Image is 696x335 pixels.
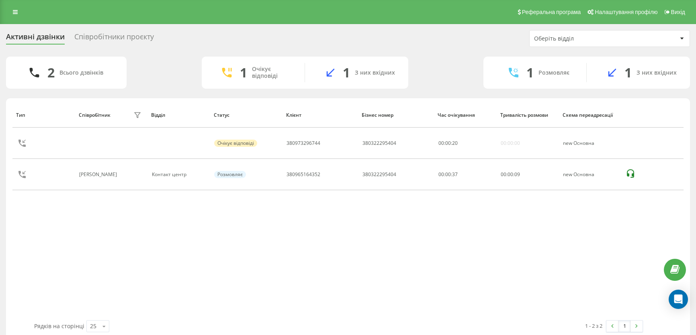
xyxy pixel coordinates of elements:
[16,112,71,118] div: Тип
[79,172,119,177] div: [PERSON_NAME]
[438,140,458,146] div: : :
[595,9,657,15] span: Налаштування профілю
[287,140,320,146] div: 380973296744
[362,112,430,118] div: Бізнес номер
[501,140,520,146] div: 00:00:00
[500,112,555,118] div: Тривалість розмови
[214,112,278,118] div: Статус
[669,290,688,309] div: Open Intercom Messenger
[438,112,492,118] div: Час очікування
[538,69,569,76] div: Розмовляє
[438,140,444,146] span: 00
[362,172,396,177] div: 380322295404
[6,32,65,45] div: Активні дзвінки
[501,171,506,178] span: 00
[74,32,154,45] div: Співробітники проєкту
[214,171,246,178] div: Розмовляє
[534,35,630,42] div: Оберіть відділ
[214,140,257,147] div: Очікує відповіді
[438,172,492,177] div: 00:00:37
[522,9,581,15] span: Реферальна програма
[252,66,293,79] div: Очікує відповіді
[152,172,205,177] div: Контакт центр
[362,140,396,146] div: 380322295404
[90,322,96,330] div: 25
[501,172,520,177] div: : :
[563,140,616,146] div: new Основна
[47,65,55,80] div: 2
[445,140,451,146] span: 00
[287,172,320,177] div: 380965164352
[452,140,458,146] span: 20
[355,69,395,76] div: З них вхідних
[526,65,534,80] div: 1
[563,172,616,177] div: new Основна
[514,171,520,178] span: 09
[637,69,677,76] div: З них вхідних
[343,65,350,80] div: 1
[151,112,206,118] div: Відділ
[34,322,84,330] span: Рядків на сторінці
[240,65,247,80] div: 1
[624,65,632,80] div: 1
[508,171,513,178] span: 00
[618,321,630,332] a: 1
[585,322,602,330] div: 1 - 2 з 2
[79,112,111,118] div: Співробітник
[671,9,685,15] span: Вихід
[59,69,103,76] div: Всього дзвінків
[286,112,354,118] div: Клієнт
[563,112,617,118] div: Схема переадресації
